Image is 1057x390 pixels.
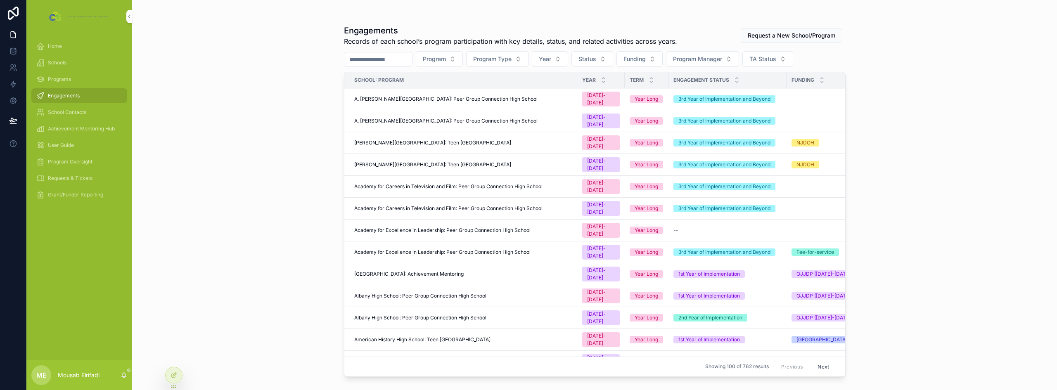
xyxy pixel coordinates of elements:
div: 3rd Year of Implementation and Beyond [678,117,770,125]
div: OJJDP ([DATE]-[DATE]) [796,270,852,278]
a: Program Oversight [31,154,127,169]
span: A. [PERSON_NAME][GEOGRAPHIC_DATA]: Peer Group Connection High School [354,96,538,102]
div: OJJDP ([DATE]-[DATE]) [796,292,852,300]
span: Program [423,55,446,63]
a: Year Long [630,270,664,278]
h1: Engagements [344,25,677,36]
span: Academy for Careers in Television and Film: Peer Group Connection High School [354,205,543,212]
a: Year Long [630,95,664,103]
a: [DATE]-[DATE] [582,157,620,172]
span: Program Type [473,55,512,63]
div: 3rd Year of Implementation and Beyond [678,183,770,190]
div: [DATE]-[DATE] [587,201,615,216]
button: Select Button [742,51,793,67]
a: Academy for Careers in Television and Film: Peer Group Connection High School [354,205,572,212]
div: 1st Year of Implementation [678,292,740,300]
a: [DATE]-[DATE] [582,354,620,369]
span: -- [673,227,678,234]
span: Status [578,55,596,63]
span: [PERSON_NAME][GEOGRAPHIC_DATA]: Teen [GEOGRAPHIC_DATA] [354,161,511,168]
a: 1st Year of Implementation [673,292,782,300]
div: [DATE]-[DATE] [587,92,615,106]
a: Year Long [630,117,664,125]
span: Albany High School: Peer Group Connection High School [354,293,486,299]
a: Year Long [630,183,664,190]
a: Academy for Excellence in Leadership: Peer Group Connection High School [354,249,572,255]
div: [DATE]-[DATE] [587,223,615,238]
div: scrollable content [26,33,132,213]
div: 3rd Year of Implementation and Beyond [678,139,770,147]
span: School: Program [354,77,404,83]
div: Year Long [635,183,658,190]
a: [GEOGRAPHIC_DATA]: Achievement Mentoring [354,271,572,277]
span: Grant/Funder Reporting [48,191,103,198]
span: Academy for Excellence in Leadership: Peer Group Connection High School [354,249,531,255]
span: American History High School: Teen [GEOGRAPHIC_DATA] [354,336,491,343]
a: OJJDP ([DATE]-[DATE]) [792,292,858,300]
span: Academy for Excellence in Leadership: Peer Group Connection High School [354,227,531,234]
span: A. [PERSON_NAME][GEOGRAPHIC_DATA]: Peer Group Connection High School [354,118,538,124]
span: TA Status [749,55,776,63]
a: Year Long [630,161,664,168]
a: Academy for Careers in Television and Film: Peer Group Connection High School [354,183,572,190]
div: [DATE]-[DATE] [587,332,615,347]
button: Request a New School/Program [741,28,842,43]
div: Year Long [635,248,658,256]
div: Year Long [635,292,658,300]
div: 2nd Year of Implementation [678,314,742,321]
div: [DATE]-[DATE] [587,310,615,325]
a: A. [PERSON_NAME][GEOGRAPHIC_DATA]: Peer Group Connection High School [354,118,572,124]
button: Select Button [666,51,739,67]
div: [DATE]-[DATE] [587,157,615,172]
a: NJDOH [792,161,858,168]
a: 3rd Year of Implementation and Beyond [673,95,782,103]
a: Requests & Tickets [31,171,127,186]
a: OJJDP ([DATE]-[DATE]) [792,270,858,278]
span: Term [630,77,644,83]
div: [DATE]-[DATE] [587,113,615,128]
span: Records of each school’s program participation with key details, status, and related activities a... [344,36,677,46]
a: A. [PERSON_NAME][GEOGRAPHIC_DATA]: Peer Group Connection High School [354,96,572,102]
a: [DATE]-[DATE] [582,310,620,325]
div: Year Long [635,161,658,168]
a: Academy for Excellence in Leadership: Peer Group Connection High School [354,227,572,234]
div: Year Long [635,205,658,212]
div: Year Long [635,117,658,125]
a: User Guide [31,138,127,153]
div: [DATE]-[DATE] [587,288,615,303]
span: Request a New School/Program [748,31,835,40]
div: Year Long [635,336,658,343]
span: User Guide [48,142,74,149]
span: Engagements [48,92,80,99]
button: Next [812,360,835,373]
a: [DATE]-[DATE] [582,179,620,194]
a: Year Long [630,205,664,212]
span: Programs [48,76,71,83]
a: -- [673,227,782,234]
span: Funding [623,55,646,63]
a: Year Long [630,314,664,321]
button: Select Button [416,51,463,67]
a: Schools [31,55,127,70]
a: Year Long [630,139,664,147]
a: Year Long [630,227,664,234]
a: Albany High School: Peer Group Connection High School [354,293,572,299]
a: Achievement Mentoring Hub [31,121,127,136]
div: Year Long [635,270,658,278]
span: ME [36,370,47,380]
span: Requests & Tickets [48,175,92,182]
a: 3rd Year of Implementation and Beyond [673,205,782,212]
span: Albany High School: Peer Group Connection High School [354,314,486,321]
div: Year Long [635,95,658,103]
button: Select Button [466,51,528,67]
a: [PERSON_NAME][GEOGRAPHIC_DATA]: Teen [GEOGRAPHIC_DATA] [354,161,572,168]
span: Funding [792,77,814,83]
a: [GEOGRAPHIC_DATA] [792,336,858,343]
div: [DATE]-[DATE] [587,245,615,260]
div: [DATE]-[DATE] [587,179,615,194]
span: Program Manager [673,55,722,63]
div: [DATE]-[DATE] [587,135,615,150]
a: [DATE]-[DATE] [582,245,620,260]
p: Mousab Elrifadi [58,371,100,379]
button: Select Button [571,51,613,67]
